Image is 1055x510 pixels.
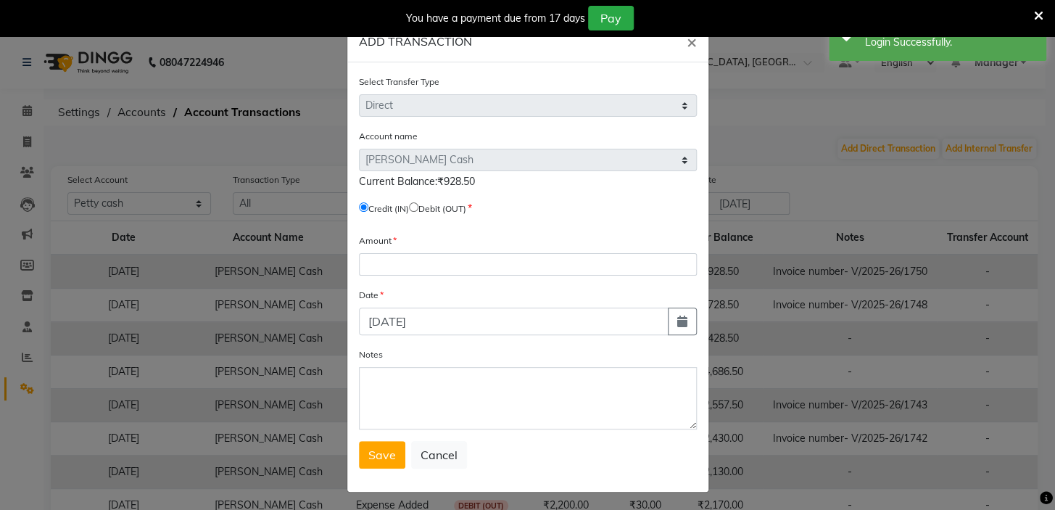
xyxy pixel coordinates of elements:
[406,11,585,26] div: You have a payment due from 17 days
[368,448,396,462] span: Save
[359,130,418,143] label: Account name
[359,175,475,188] span: Current Balance:₹928.50
[359,75,439,89] label: Select Transfer Type
[359,289,384,302] label: Date
[359,348,383,361] label: Notes
[359,441,405,469] button: Save
[675,21,708,62] button: Close
[359,234,397,247] label: Amount
[687,30,697,52] span: ×
[418,202,466,215] label: Debit (OUT)
[865,35,1035,50] div: Login Successfully.
[359,33,472,50] h6: ADD TRANSACTION
[588,6,634,30] button: Pay
[368,202,409,215] label: Credit (IN)
[411,441,467,469] button: Cancel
